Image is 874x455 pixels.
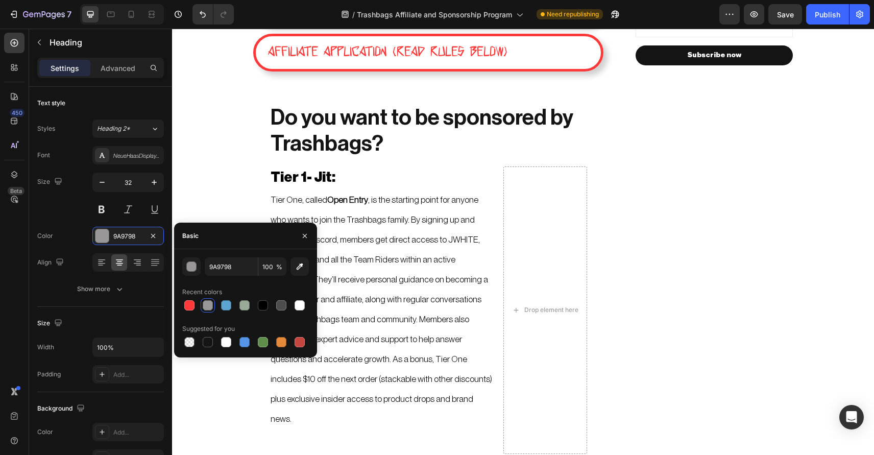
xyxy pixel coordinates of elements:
div: Show more [77,284,125,294]
p: Settings [51,63,79,74]
span: % [276,262,282,272]
button: Save [768,4,802,25]
span: Save [777,10,794,19]
div: Color [37,427,53,437]
div: Subscribe now [515,21,569,32]
div: Suggested for you [182,324,235,333]
div: Text style [37,99,65,108]
div: Drop element here [352,277,406,285]
div: 450 [10,109,25,117]
div: Font [37,151,50,160]
div: Basic [182,231,199,241]
input: Auto [93,338,163,356]
div: Recent colors [182,288,222,297]
p: Heading [50,36,160,49]
button: 7 [4,4,76,25]
button: Publish [806,4,849,25]
button: Show more [37,280,164,298]
div: Background [37,402,87,416]
div: Undo/Redo [192,4,234,25]
div: Publish [815,9,840,20]
span: / [352,9,355,20]
div: Size [37,175,64,189]
div: Align [37,256,66,270]
div: Padding [37,370,61,379]
button: Heading 2* [92,119,164,138]
div: Size [37,317,64,330]
iframe: Design area [172,29,874,455]
p: 7 [67,8,71,20]
span: Heading 2* [97,124,130,133]
div: Open Intercom Messenger [839,405,864,429]
div: Add... [113,428,161,437]
p: Advanced [101,63,135,74]
button: Subscribe now [464,17,621,37]
div: 9A9798 [113,232,143,241]
div: NeueHaasDisplayThinItalic [113,151,161,160]
div: Styles [37,124,55,133]
div: Beta [8,187,25,195]
div: Color [37,231,53,241]
span: Need republishing [547,10,599,19]
span: Trashbags Affiliate and Sponsorship Program [357,9,512,20]
div: Add... [113,370,161,379]
input: Eg: FFFFFF [205,257,258,276]
div: Width [37,343,54,352]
